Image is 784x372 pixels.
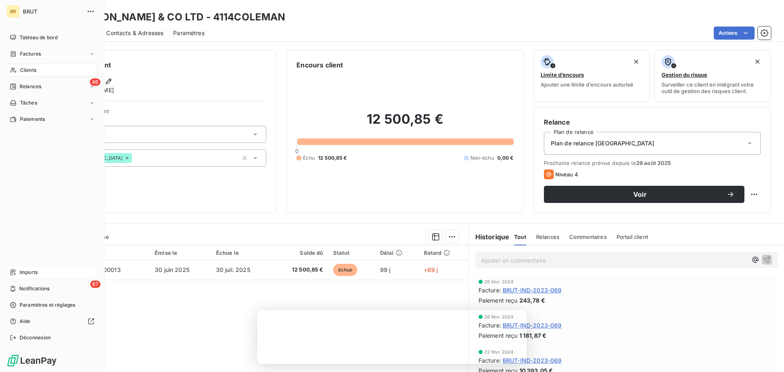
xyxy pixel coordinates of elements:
h6: Relance [544,117,761,127]
span: Surveiller ce client en intégrant votre outil de gestion des risques client. [661,81,764,94]
span: BRUT-IND-2023-069 [503,286,562,294]
span: Contacts & Adresses [106,29,163,37]
span: Clients [20,67,36,74]
img: Logo LeanPay [7,354,57,367]
span: Voir [554,191,726,198]
span: BRUT-IND-2023-069 [503,356,562,365]
iframe: Intercom live chat [756,344,776,364]
span: 12 500,85 € [276,266,323,274]
div: BR [7,5,20,18]
div: Statut [333,249,370,256]
span: BRUT [23,8,82,15]
div: Émise le [155,249,206,256]
span: 0,00 € [497,154,514,162]
span: 12 500,85 € [318,154,347,162]
span: Tout [514,234,526,240]
span: +69 j [424,266,438,273]
div: Référence [66,249,145,256]
span: Factures [20,50,41,58]
span: Gestion du risque [661,71,707,78]
span: Notifications [19,285,49,292]
span: 243,78 € [519,296,545,305]
span: 46 [90,78,100,86]
div: Solde dû [276,249,323,256]
span: Paramètres [173,29,205,37]
div: Échue le [216,249,267,256]
span: 26 févr. 2024 [484,279,514,284]
button: Voir [544,186,744,203]
span: 0 [295,148,298,154]
span: Relances [20,83,41,90]
button: Limite d’encoursAjouter une limite d’encours autorisé [534,50,650,102]
h3: [PERSON_NAME] & CO LTD - 4114COLEMAN [72,10,285,25]
span: Paramètres et réglages [20,301,75,309]
span: Paiements [20,116,45,123]
span: Échu [303,154,315,162]
span: Niveau 4 [555,171,578,178]
button: Actions [714,27,755,40]
span: échue [333,264,358,276]
div: Délai [380,249,414,256]
div: Retard [424,249,463,256]
span: 67 [90,281,100,288]
h6: Encours client [296,60,343,70]
span: Plan de relance [GEOGRAPHIC_DATA] [551,139,655,147]
span: 30 juil. 2025 [216,266,250,273]
input: Ajouter une valeur [132,154,138,162]
span: Commentaires [569,234,607,240]
span: Tâches [20,99,37,107]
span: Aide [20,318,31,325]
span: Portail client [617,234,648,240]
span: Déconnexion [20,334,51,341]
a: Aide [7,315,98,328]
span: Imports [20,269,38,276]
iframe: Enquête de LeanPay [257,310,527,364]
span: Paiement reçu [479,296,518,305]
span: BRUT-IND-2023-069 [503,321,562,330]
span: Facture : [479,286,501,294]
h6: Informations client [49,60,266,70]
span: 1 181,87 € [519,331,547,340]
h2: 12 500,85 € [296,111,513,136]
span: Ajouter une limite d’encours autorisé [541,81,633,88]
span: Tableau de bord [20,34,58,41]
span: 99 j [380,266,391,273]
span: Prochaine relance prévue depuis le [544,160,761,166]
span: Limite d’encours [541,71,584,78]
span: Non-échu [470,154,494,162]
span: 29 août 2025 [636,160,671,166]
span: Relances [536,234,559,240]
button: Gestion du risqueSurveiller ce client en intégrant votre outil de gestion des risques client. [655,50,771,102]
span: 30 juin 2025 [155,266,189,273]
span: Propriétés Client [66,108,266,119]
h6: Historique [469,232,510,242]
